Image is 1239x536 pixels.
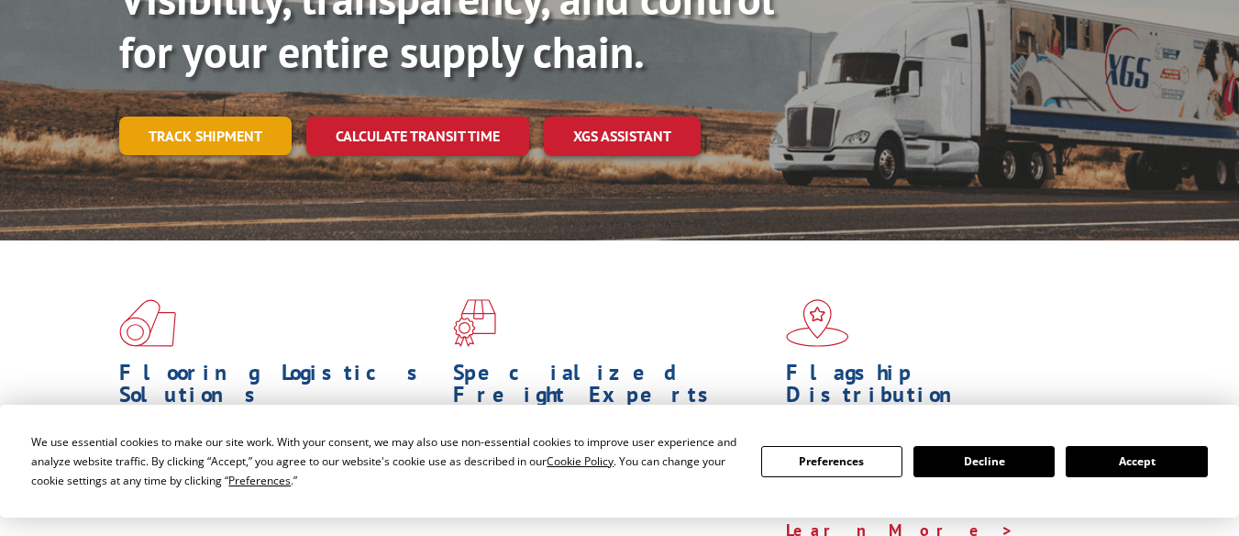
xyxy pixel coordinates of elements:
[547,453,614,469] span: Cookie Policy
[786,362,1106,437] h1: Flagship Distribution Model
[761,446,902,477] button: Preferences
[119,299,176,347] img: xgs-icon-total-supply-chain-intelligence-red
[453,299,496,347] img: xgs-icon-focused-on-flooring-red
[786,299,849,347] img: xgs-icon-flagship-distribution-model-red
[306,117,529,156] a: Calculate transit time
[453,497,681,519] a: Learn More >
[913,446,1055,477] button: Decline
[119,362,439,415] h1: Flooring Logistics Solutions
[119,117,292,155] a: Track shipment
[31,432,738,490] div: We use essential cookies to make our site work. With your consent, we may also use non-essential ...
[228,473,291,488] span: Preferences
[119,497,348,519] a: Learn More >
[544,117,701,156] a: XGS ASSISTANT
[453,362,773,415] h1: Specialized Freight Experts
[1066,446,1207,477] button: Accept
